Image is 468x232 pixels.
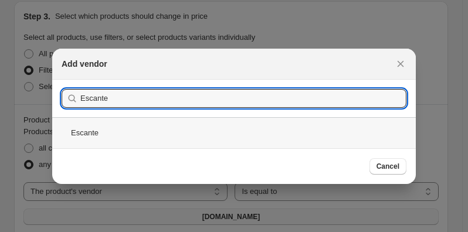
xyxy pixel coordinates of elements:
[62,58,107,70] h2: Add vendor
[377,162,399,171] span: Cancel
[52,117,416,148] div: Escante
[369,158,406,175] button: Cancel
[392,56,409,72] button: Close
[80,89,406,108] input: Search vendors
